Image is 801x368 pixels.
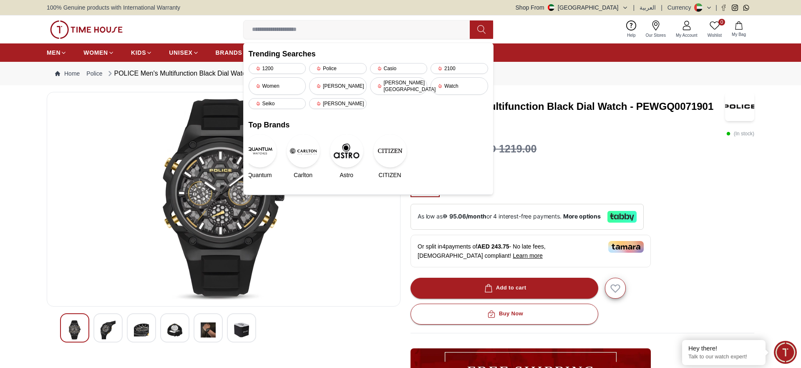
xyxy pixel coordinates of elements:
[483,283,526,293] div: Add to cart
[50,20,123,39] img: ...
[292,134,315,179] a: CarltonCarlton
[477,243,509,250] span: AED 243.75
[83,45,114,60] a: WOMEN
[249,134,271,179] a: QuantumQuantum
[411,304,598,325] button: Buy Now
[47,48,60,57] span: MEN
[249,77,306,95] div: Women
[378,171,401,179] span: CITIZEN
[641,19,671,40] a: Our Stores
[667,3,695,12] div: Currency
[131,45,152,60] a: KIDS
[720,5,727,11] a: Facebook
[715,3,717,12] span: |
[743,5,749,11] a: Whatsapp
[774,341,797,364] div: Chat Widget
[370,77,428,95] div: [PERSON_NAME][GEOGRAPHIC_DATA]
[622,19,641,40] a: Help
[431,63,488,74] div: 2100
[474,141,537,157] h3: AED 1219.00
[411,235,651,267] div: Or split in 4 payments of - No late fees, [DEMOGRAPHIC_DATA] compliant!
[688,344,759,353] div: Hey there!
[47,62,754,85] nav: Breadcrumb
[411,100,725,113] h3: POLICE Men's Multifunction Black Dial Watch - PEWGQ0071901
[633,3,635,12] span: |
[335,134,358,179] a: AstroAstro
[548,4,554,11] img: United Arab Emirates
[249,119,488,131] h2: Top Brands
[86,69,102,78] a: Police
[718,19,725,25] span: 0
[243,134,277,168] img: Quantum
[287,134,320,168] img: Carlton
[309,77,367,95] div: [PERSON_NAME]
[169,48,192,57] span: UNISEX
[661,3,662,12] span: |
[216,45,242,60] a: BRANDS
[330,134,363,168] img: Astro
[516,3,628,12] button: Shop From[GEOGRAPHIC_DATA]
[131,48,146,57] span: KIDS
[309,98,367,109] div: [PERSON_NAME]
[486,309,523,319] div: Buy Now
[55,69,80,78] a: Home
[134,320,149,340] img: POLICE Men's Multifunction Black Dial Watch - PEWGQ0071901
[47,3,180,12] span: 100% Genuine products with International Warranty
[608,241,644,253] img: Tamara
[47,45,67,60] a: MEN
[624,32,639,38] span: Help
[725,92,754,121] img: POLICE Men's Multifunction Black Dial Watch - PEWGQ0071901
[249,48,488,60] h2: Trending Searches
[106,69,307,79] div: POLICE Men's Multifunction Black Dial Watch - PEWGQ0071901
[83,48,108,57] span: WOMEN
[309,63,367,74] div: Police
[101,320,116,340] img: POLICE Men's Multifunction Black Dial Watch - PEWGQ0071901
[249,63,306,74] div: 1200
[370,63,428,74] div: Casio
[640,3,656,12] button: العربية
[688,353,759,360] p: Talk to our watch expert!
[703,19,727,40] a: 0Wishlist
[728,31,749,38] span: My Bag
[513,252,543,259] span: Learn more
[727,20,751,39] button: My Bag
[201,320,216,340] img: POLICE Men's Multifunction Black Dial Watch - PEWGQ0071901
[167,320,182,340] img: POLICE Men's Multifunction Black Dial Watch - PEWGQ0071901
[248,171,272,179] span: Quantum
[726,129,754,138] p: ( In stock )
[704,32,725,38] span: Wishlist
[673,32,701,38] span: My Account
[379,134,401,179] a: CITIZENCITIZEN
[373,134,407,168] img: CITIZEN
[411,278,598,299] button: Add to cart
[169,45,199,60] a: UNISEX
[54,99,393,299] img: POLICE Men's Multifunction Black Dial Watch - PEWGQ0071901
[431,77,488,95] div: Watch
[732,5,738,11] a: Instagram
[294,171,312,179] span: Carlton
[234,320,249,340] img: POLICE Men's Multifunction Black Dial Watch - PEWGQ0071901
[340,171,353,179] span: Astro
[216,48,242,57] span: BRANDS
[249,98,306,109] div: Seiko
[67,320,82,340] img: POLICE Men's Multifunction Black Dial Watch - PEWGQ0071901
[642,32,669,38] span: Our Stores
